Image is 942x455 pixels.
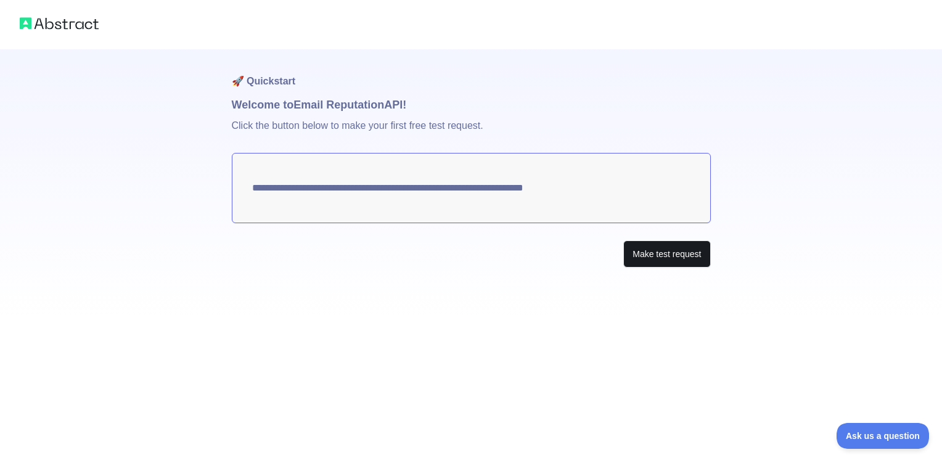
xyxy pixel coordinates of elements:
[837,423,930,449] iframe: Toggle Customer Support
[20,15,99,32] img: Abstract logo
[623,240,710,268] button: Make test request
[232,49,711,96] h1: 🚀 Quickstart
[232,113,711,153] p: Click the button below to make your first free test request.
[232,96,711,113] h1: Welcome to Email Reputation API!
